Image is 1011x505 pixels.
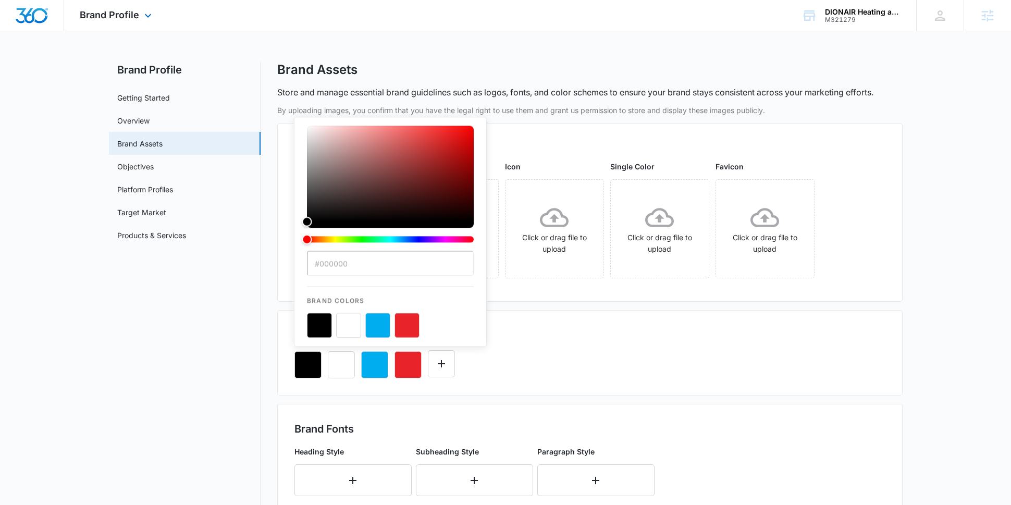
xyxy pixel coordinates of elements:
p: Subheading Style [416,446,533,457]
div: Domain Overview [40,61,93,68]
img: tab_keywords_by_traffic_grey.svg [104,60,112,69]
button: Remove [294,351,322,378]
span: Brand Profile [80,9,139,20]
h2: Brand Profile [109,62,261,78]
span: Click or drag file to upload [716,180,814,278]
p: Heading Style [294,446,412,457]
p: Store and manage essential brand guidelines such as logos, fonts, and color schemes to ensure you... [277,86,873,98]
p: Paragraph Style [537,446,655,457]
a: Target Market [117,207,166,218]
p: Brand Colors [307,287,474,305]
a: Brand Assets [117,138,163,149]
div: Click or drag file to upload [611,203,709,255]
input: color-picker-input [307,251,474,276]
button: Edit Color [428,350,455,377]
div: Color [307,126,474,221]
p: By uploading images, you confirm that you have the legal right to use them and grant us permissio... [277,105,903,116]
img: tab_domain_overview_orange.svg [28,60,36,69]
p: Single Color [610,161,709,172]
a: Platform Profiles [117,184,173,195]
img: logo_orange.svg [17,17,25,25]
button: Remove [328,351,355,378]
a: Getting Started [117,92,170,103]
h1: Brand Assets [277,62,357,78]
a: Objectives [117,161,154,172]
div: v 4.0.25 [29,17,51,25]
h2: Logos [294,140,885,156]
div: Click or drag file to upload [506,203,603,255]
h2: Brand Fonts [294,421,885,437]
button: Remove [361,351,388,378]
div: account name [825,8,901,16]
span: Click or drag file to upload [611,180,709,278]
div: Click or drag file to upload [716,203,814,255]
button: Remove [394,351,422,378]
p: Icon [505,161,604,172]
div: Domain: [DOMAIN_NAME] [27,27,115,35]
span: Click or drag file to upload [506,180,603,278]
div: Hue [307,236,474,242]
div: account id [825,16,901,23]
div: Keywords by Traffic [115,61,176,68]
p: Favicon [716,161,815,172]
a: Overview [117,115,150,126]
div: color-picker [307,126,474,251]
a: Products & Services [117,230,186,241]
img: website_grey.svg [17,27,25,35]
div: color-picker-container [307,126,474,338]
